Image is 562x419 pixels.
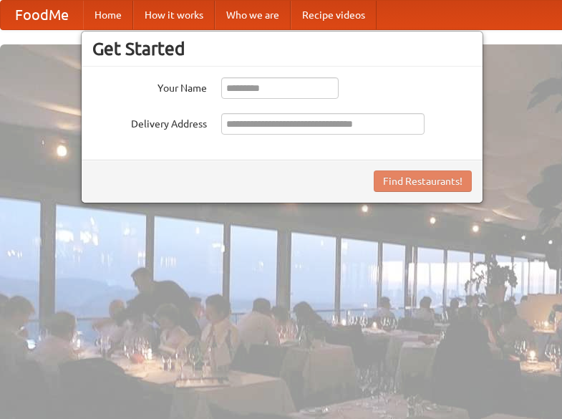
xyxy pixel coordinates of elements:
[291,1,377,29] a: Recipe videos
[133,1,215,29] a: How it works
[92,77,207,95] label: Your Name
[92,113,207,131] label: Delivery Address
[83,1,133,29] a: Home
[215,1,291,29] a: Who we are
[92,38,472,59] h3: Get Started
[1,1,83,29] a: FoodMe
[374,170,472,192] button: Find Restaurants!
